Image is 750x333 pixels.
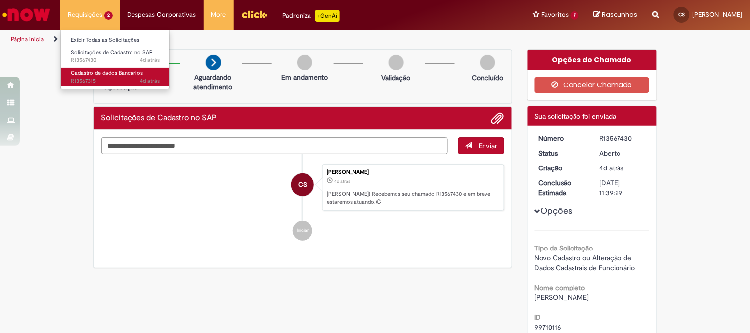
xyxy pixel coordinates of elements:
span: Requisições [68,10,102,20]
div: R13567430 [600,133,646,143]
span: R13567430 [71,56,160,64]
time: 25/09/2025 15:39:26 [334,178,350,184]
span: Enviar [479,141,498,150]
a: Página inicial [11,35,45,43]
a: Exibir Todas as Solicitações [61,35,170,45]
span: Sua solicitação foi enviada [535,112,617,121]
dt: Número [531,133,592,143]
time: 25/09/2025 15:39:26 [140,56,160,64]
b: ID [535,313,541,322]
button: Adicionar anexos [491,112,504,125]
span: 99710116 [535,323,562,332]
span: [PERSON_NAME] [535,293,589,302]
span: 7 [571,11,579,20]
img: img-circle-grey.png [297,55,312,70]
span: 4d atrás [140,56,160,64]
p: Em andamento [281,72,328,82]
div: [DATE] 11:39:29 [600,178,646,198]
div: Christiane De Sa [291,173,314,196]
span: [PERSON_NAME] [693,10,743,19]
button: Cancelar Chamado [535,77,649,93]
b: Tipo da Solicitação [535,244,593,252]
b: Nome completo [535,283,585,292]
img: img-circle-grey.png [480,55,495,70]
span: Rascunhos [602,10,638,19]
div: 25/09/2025 15:39:26 [600,163,646,173]
p: Validação [382,73,411,83]
div: [PERSON_NAME] [327,169,499,175]
span: Despesas Corporativas [128,10,196,20]
h2: Solicitações de Cadastro no SAP Histórico de tíquete [101,114,217,123]
dt: Criação [531,163,592,173]
span: CS [679,11,685,18]
ul: Requisições [60,30,170,89]
span: Favoritos [541,10,569,20]
span: More [211,10,226,20]
p: Aguardando atendimento [189,72,237,92]
span: 2 [104,11,113,20]
span: 4d atrás [140,77,160,84]
button: Enviar [458,137,504,154]
time: 25/09/2025 15:39:26 [600,164,624,172]
img: click_logo_yellow_360x200.png [241,7,268,22]
li: Christiane De Sa [101,164,505,211]
dt: Conclusão Estimada [531,178,592,198]
div: Padroniza [283,10,340,22]
p: Concluído [472,73,503,83]
a: Aberto R13567430 : Solicitações de Cadastro no SAP [61,47,170,66]
span: R13567315 [71,77,160,85]
a: Rascunhos [594,10,638,20]
ul: Histórico de tíquete [101,154,505,251]
ul: Trilhas de página [7,30,492,48]
img: arrow-next.png [206,55,221,70]
dt: Status [531,148,592,158]
span: 4d atrás [600,164,624,172]
div: Aberto [600,148,646,158]
img: img-circle-grey.png [389,55,404,70]
div: Opções do Chamado [528,50,657,70]
a: Aberto R13567315 : Cadastro de dados Bancários [61,68,170,86]
p: [PERSON_NAME]! Recebemos seu chamado R13567430 e em breve estaremos atuando. [327,190,499,206]
textarea: Digite sua mensagem aqui... [101,137,448,154]
span: 4d atrás [334,178,350,184]
span: Solicitações de Cadastro no SAP [71,49,153,56]
span: CS [298,173,307,197]
p: +GenAi [315,10,340,22]
span: Cadastro de dados Bancários [71,69,143,77]
img: ServiceNow [1,5,52,25]
span: Novo Cadastro ou Alteração de Dados Cadastrais de Funcionário [535,253,635,272]
time: 25/09/2025 15:22:50 [140,77,160,84]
